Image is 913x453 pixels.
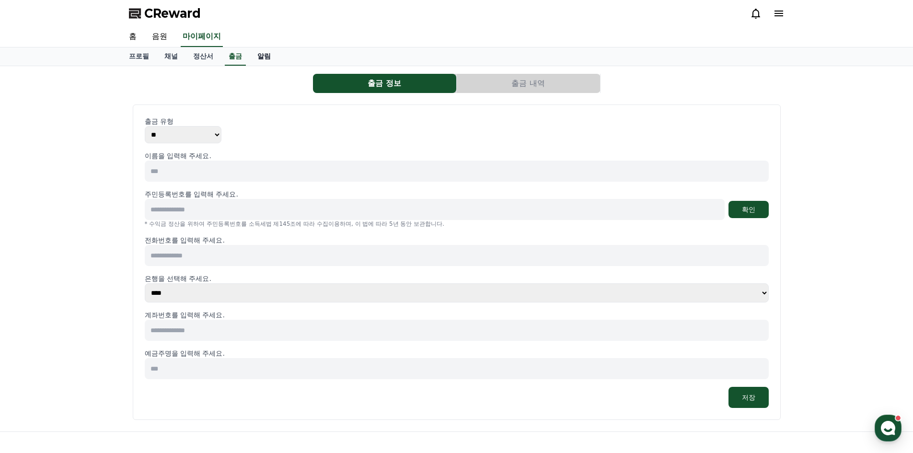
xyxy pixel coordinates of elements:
[145,189,238,199] p: 주민등록번호를 입력해 주세요.
[88,319,99,326] span: 대화
[145,310,769,320] p: 계좌번호를 입력해 주세요.
[457,74,600,93] button: 출금 내역
[148,318,160,326] span: 설정
[121,27,144,47] a: 홈
[3,304,63,328] a: 홈
[728,387,769,408] button: 저장
[181,27,223,47] a: 마이페이지
[157,47,185,66] a: 채널
[313,74,457,93] a: 출금 정보
[457,74,601,93] a: 출금 내역
[250,47,278,66] a: 알림
[30,318,36,326] span: 홈
[63,304,124,328] a: 대화
[144,27,175,47] a: 음원
[145,151,769,161] p: 이름을 입력해 주세요.
[144,6,201,21] span: CReward
[313,74,456,93] button: 출금 정보
[145,274,769,283] p: 은행을 선택해 주세요.
[225,47,246,66] a: 출금
[185,47,221,66] a: 정산서
[145,235,769,245] p: 전화번호를 입력해 주세요.
[145,220,769,228] p: * 수익금 정산을 위하여 주민등록번호를 소득세법 제145조에 따라 수집이용하며, 이 법에 따라 5년 동안 보관합니다.
[145,348,769,358] p: 예금주명을 입력해 주세요.
[121,47,157,66] a: 프로필
[728,201,769,218] button: 확인
[124,304,184,328] a: 설정
[145,116,769,126] p: 출금 유형
[129,6,201,21] a: CReward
